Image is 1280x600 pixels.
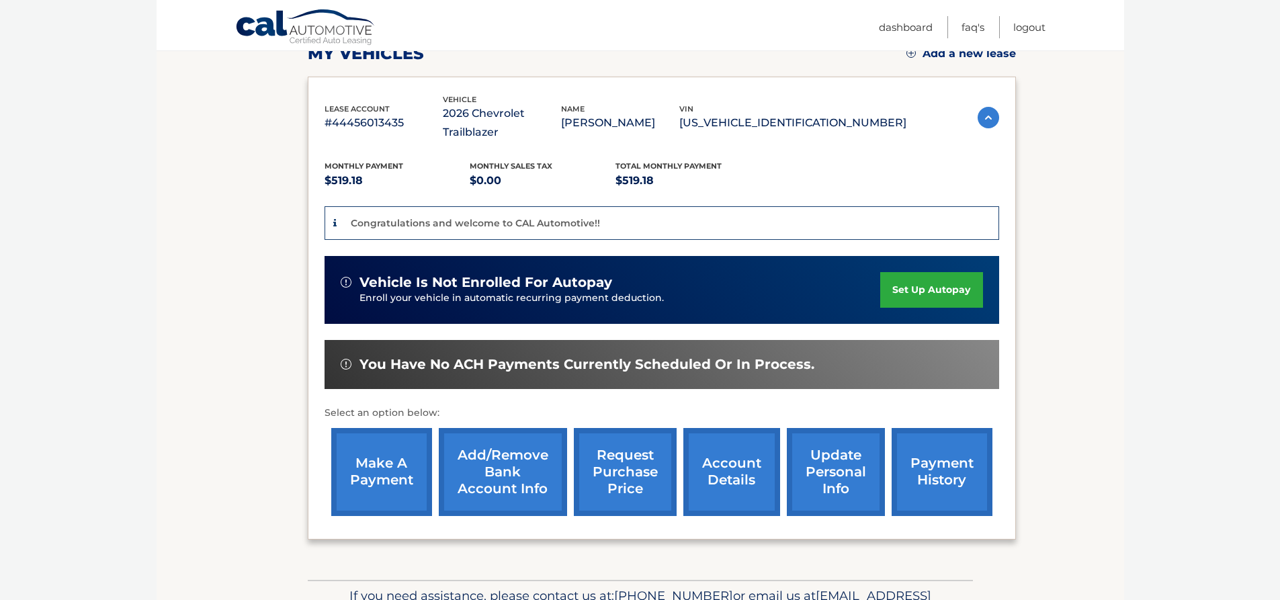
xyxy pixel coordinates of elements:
[325,104,390,114] span: lease account
[359,356,814,373] span: You have no ACH payments currently scheduled or in process.
[341,359,351,370] img: alert-white.svg
[561,114,679,132] p: [PERSON_NAME]
[439,428,567,516] a: Add/Remove bank account info
[615,161,722,171] span: Total Monthly Payment
[879,16,933,38] a: Dashboard
[615,171,761,190] p: $519.18
[443,104,561,142] p: 2026 Chevrolet Trailblazer
[470,171,615,190] p: $0.00
[308,44,424,64] h2: my vehicles
[679,104,693,114] span: vin
[787,428,885,516] a: update personal info
[679,114,906,132] p: [US_VEHICLE_IDENTIFICATION_NUMBER]
[359,291,881,306] p: Enroll your vehicle in automatic recurring payment deduction.
[962,16,984,38] a: FAQ's
[351,217,600,229] p: Congratulations and welcome to CAL Automotive!!
[325,171,470,190] p: $519.18
[1013,16,1046,38] a: Logout
[906,48,916,58] img: add.svg
[235,9,376,48] a: Cal Automotive
[683,428,780,516] a: account details
[443,95,476,104] span: vehicle
[892,428,992,516] a: payment history
[331,428,432,516] a: make a payment
[359,274,612,291] span: vehicle is not enrolled for autopay
[906,47,1016,60] a: Add a new lease
[325,161,403,171] span: Monthly Payment
[470,161,552,171] span: Monthly sales Tax
[978,107,999,128] img: accordion-active.svg
[880,272,982,308] a: set up autopay
[341,277,351,288] img: alert-white.svg
[325,405,999,421] p: Select an option below:
[561,104,585,114] span: name
[325,114,443,132] p: #44456013435
[574,428,677,516] a: request purchase price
